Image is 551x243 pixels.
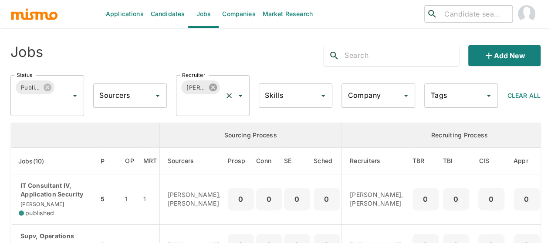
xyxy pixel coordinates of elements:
[223,90,235,102] button: Clear
[19,181,91,199] p: IT Consultant IV, Application Security
[345,49,459,63] input: Search
[16,80,54,94] div: Published
[118,148,141,174] th: Open Positions
[410,148,441,174] th: To Be Reviewed
[168,190,221,208] p: [PERSON_NAME], [PERSON_NAME]
[482,193,501,205] p: 0
[317,90,329,102] button: Open
[416,193,435,205] p: 0
[234,90,247,102] button: Open
[342,148,410,174] th: Recruiters
[287,193,307,205] p: 0
[518,5,535,23] img: Maia Reyes
[101,156,116,166] span: P
[400,90,412,102] button: Open
[118,174,141,225] td: 1
[517,193,536,205] p: 0
[19,232,91,240] p: Supv, Operations
[483,90,495,102] button: Open
[159,123,342,148] th: Sourcing Process
[231,193,250,205] p: 0
[511,148,542,174] th: Approved
[98,174,118,225] td: 5
[181,83,211,93] span: [PERSON_NAME]
[19,201,64,207] span: [PERSON_NAME]
[471,148,511,174] th: Client Interview Scheduled
[324,45,345,66] button: search
[256,148,282,174] th: Connections
[25,209,54,217] span: published
[446,193,466,205] p: 0
[441,8,509,20] input: Candidate search
[317,193,336,205] p: 0
[10,43,43,61] h4: Jobs
[260,193,279,205] p: 0
[181,80,220,94] div: [PERSON_NAME]
[182,71,205,79] label: Recruiter
[159,148,228,174] th: Sourcers
[17,71,32,79] label: Status
[69,90,81,102] button: Open
[441,148,471,174] th: To Be Interviewed
[312,148,342,174] th: Sched
[350,190,403,208] p: [PERSON_NAME], [PERSON_NAME]
[141,174,159,225] td: 1
[141,148,159,174] th: Market Research Total
[228,148,256,174] th: Prospects
[282,148,312,174] th: Sent Emails
[468,45,541,66] button: Add new
[98,148,118,174] th: Priority
[152,90,164,102] button: Open
[18,156,56,166] span: Jobs(10)
[16,83,45,93] span: Published
[10,7,58,20] img: logo
[507,92,541,99] span: Clear All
